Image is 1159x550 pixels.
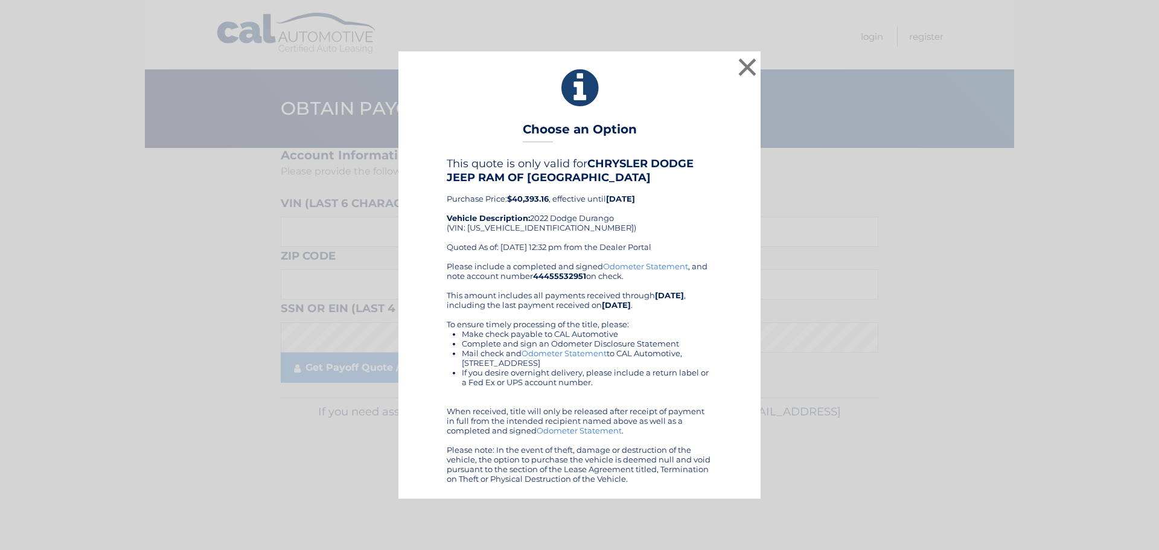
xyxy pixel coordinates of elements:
[522,348,607,358] a: Odometer Statement
[537,426,622,435] a: Odometer Statement
[447,261,712,484] div: Please include a completed and signed , and note account number on check. This amount includes al...
[462,348,712,368] li: Mail check and to CAL Automotive, [STREET_ADDRESS]
[462,368,712,387] li: If you desire overnight delivery, please include a return label or a Fed Ex or UPS account number.
[603,261,688,271] a: Odometer Statement
[533,271,586,281] b: 44455532951
[655,290,684,300] b: [DATE]
[447,213,530,223] strong: Vehicle Description:
[447,157,694,184] b: CHRYSLER DODGE JEEP RAM OF [GEOGRAPHIC_DATA]
[523,122,637,143] h3: Choose an Option
[462,329,712,339] li: Make check payable to CAL Automotive
[735,55,759,79] button: ×
[507,194,549,203] b: $40,393.16
[447,157,712,184] h4: This quote is only valid for
[602,300,631,310] b: [DATE]
[606,194,635,203] b: [DATE]
[462,339,712,348] li: Complete and sign an Odometer Disclosure Statement
[447,157,712,261] div: Purchase Price: , effective until 2022 Dodge Durango (VIN: [US_VEHICLE_IDENTIFICATION_NUMBER]) Qu...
